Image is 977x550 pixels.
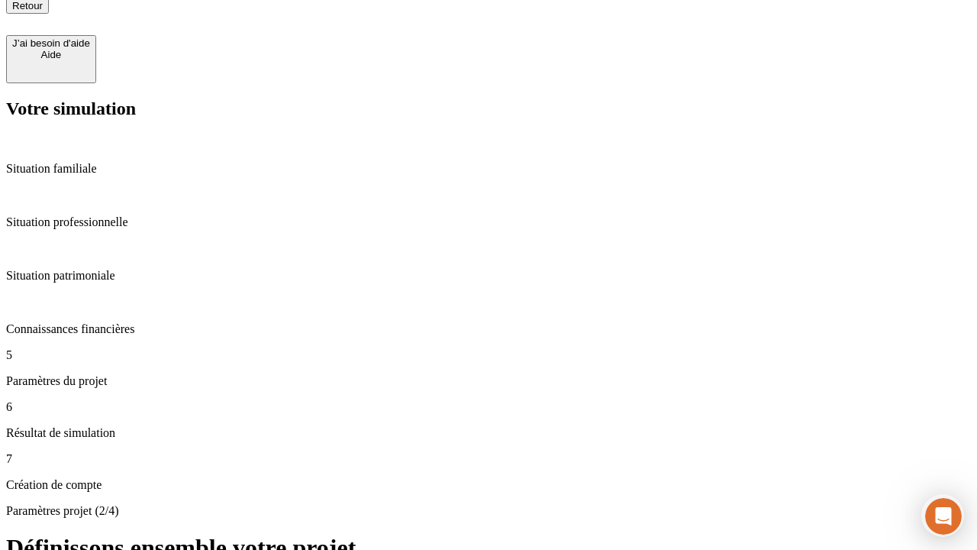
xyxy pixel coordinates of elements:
[6,478,971,492] p: Création de compte
[921,494,964,537] iframe: Intercom live chat discovery launcher
[6,322,971,336] p: Connaissances financières
[6,374,971,388] p: Paramètres du projet
[12,49,90,60] div: Aide
[6,99,971,119] h2: Votre simulation
[6,35,96,83] button: J’ai besoin d'aideAide
[6,269,971,283] p: Situation patrimoniale
[6,504,971,518] p: Paramètres projet (2/4)
[6,162,971,176] p: Situation familiale
[6,215,971,229] p: Situation professionnelle
[6,452,971,466] p: 7
[12,37,90,49] div: J’ai besoin d'aide
[925,498,962,535] iframe: Intercom live chat
[6,348,971,362] p: 5
[6,400,971,414] p: 6
[6,426,971,440] p: Résultat de simulation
